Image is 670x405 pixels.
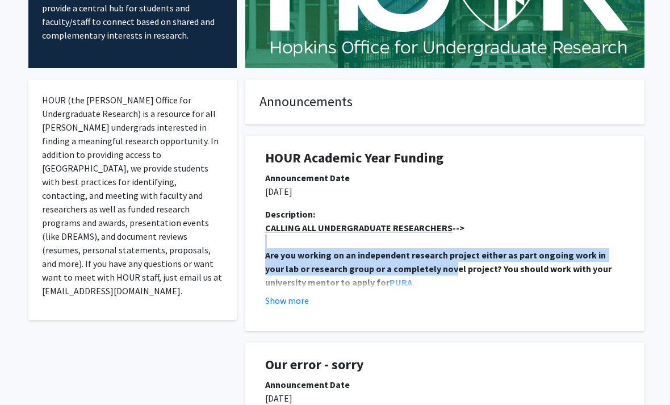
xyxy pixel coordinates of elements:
u: CALLING ALL UNDERGRADUATE RESEARCHERS [265,222,453,233]
div: Announcement Date [265,378,625,391]
h1: HOUR Academic Year Funding [265,150,625,166]
p: [DATE] [265,391,625,405]
p: HOUR (the [PERSON_NAME] Office for Undergraduate Research) is a resource for all [PERSON_NAME] un... [42,93,223,298]
a: PURA [390,277,412,288]
p: . [265,248,625,289]
iframe: Chat [9,354,48,396]
h1: Our error - sorry [265,357,625,373]
strong: Are you working on an independent research project either as part ongoing work in your lab or res... [265,249,613,288]
div: Description: [265,207,625,221]
button: Show more [265,294,309,307]
div: Announcement Date [265,171,625,185]
h4: Announcements [259,94,630,110]
p: [DATE] [265,185,625,198]
strong: --> [265,222,464,233]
